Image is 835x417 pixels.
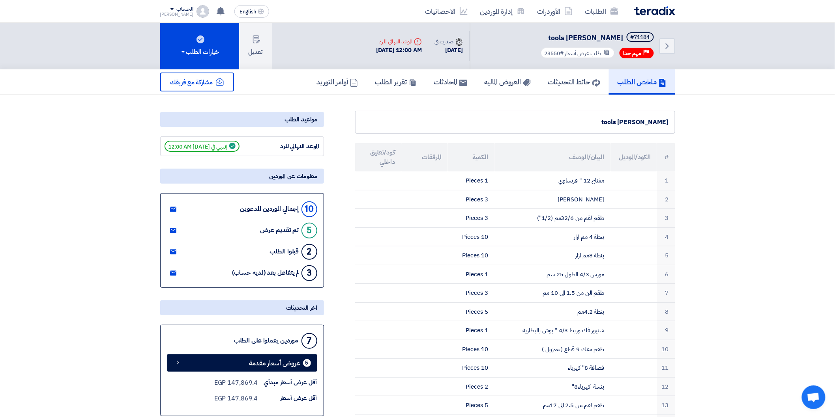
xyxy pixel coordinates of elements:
[494,396,610,415] td: طقم لقم من 2.5 الى 17مم
[657,227,675,246] td: 4
[448,340,494,359] td: 10 Pieces
[549,32,623,43] span: tools [PERSON_NAME]
[609,69,675,95] a: ملخص الطلب
[657,171,675,190] td: 1
[301,223,317,238] div: 5
[362,117,668,127] div: tools [PERSON_NAME]
[448,396,494,415] td: 5 Pieces
[634,6,675,15] img: Teradix logo
[170,78,213,87] span: مشاركة مع فريقك
[539,69,609,95] a: حائط التحديثات
[494,246,610,265] td: بنطة 8مم ازار
[448,302,494,321] td: 5 Pieces
[657,359,675,378] td: 11
[434,77,467,86] h5: المحادثات
[176,6,193,13] div: الحساب
[160,169,324,184] div: معلومات عن الموردين
[548,77,600,86] h5: حائط التحديثات
[239,23,272,69] button: تعديل
[180,47,219,57] div: خيارات الطلب
[160,112,324,127] div: مواعيد الطلب
[355,143,402,171] th: كود/تعليق داخلي
[565,49,602,58] span: طلب عرض أسعار
[160,12,194,17] div: [PERSON_NAME]
[167,354,317,372] a: 5 عروض أسعار مقدمة
[249,360,301,366] span: عروض أسعار مقدمة
[531,2,579,20] a: الأوردرات
[240,9,256,15] span: English
[260,142,320,151] div: الموعد النهائي للرد
[657,265,675,284] td: 6
[657,377,675,396] td: 12
[476,69,539,95] a: العروض الماليه
[448,377,494,396] td: 2 Pieces
[579,2,625,20] a: الطلبات
[657,302,675,321] td: 8
[545,49,564,58] span: #23550
[657,284,675,303] td: 7
[258,394,317,403] div: أقل عرض أسعار
[494,377,610,396] td: بنسة كهرباء8"
[494,209,610,228] td: طقم لقم من 32/6مم (1/2")
[165,141,240,152] span: إنتهي في [DATE] 12:00 AM
[303,359,311,367] div: 5
[234,337,298,344] div: موردين يعملوا على الطلب
[618,77,667,86] h5: ملخص الطلب
[610,143,657,171] th: الكود/الموديل
[270,248,299,255] div: قبلوا الطلب
[657,143,675,171] th: #
[240,205,299,213] div: إجمالي الموردين المدعوين
[494,302,610,321] td: بنطة 4.2مم
[657,340,675,359] td: 10
[448,190,494,209] td: 3 Pieces
[419,2,474,20] a: الاحصائيات
[623,50,642,57] span: مهم جدا
[214,394,258,403] div: 147,869.4 EGP
[494,321,610,340] td: شنيور فك وربط 4/3 " بوش بالبطارية
[657,396,675,415] td: 13
[657,321,675,340] td: 9
[214,378,258,387] div: 147,869.4 EGP
[301,201,317,217] div: 10
[448,246,494,265] td: 10 Pieces
[301,265,317,281] div: 3
[631,35,650,40] div: #71184
[657,209,675,228] td: 3
[376,37,422,46] div: الموعد النهائي للرد
[448,321,494,340] td: 1 Pieces
[434,46,463,55] div: [DATE]
[494,227,610,246] td: بنطة 4 مم ازار
[160,300,324,315] div: اخر التحديثات
[494,143,610,171] th: البيان/الوصف
[197,5,209,18] img: profile_test.png
[376,46,422,55] div: [DATE] 12:00 AM
[448,265,494,284] td: 1 Pieces
[160,23,239,69] button: خيارات الطلب
[448,284,494,303] td: 3 Pieces
[494,359,610,378] td: قصافة 8" كهرباء
[425,69,476,95] a: المحادثات
[494,265,610,284] td: مورس 4/3 الطول 25 سم
[494,340,610,359] td: طقم مفك 9 قطع ( معزول )
[494,190,610,209] td: [PERSON_NAME]
[375,77,417,86] h5: تقرير الطلب
[301,244,317,260] div: 2
[448,209,494,228] td: 3 Pieces
[232,269,299,277] div: لم يتفاعل بعد (لديه حساب)
[434,37,463,46] div: صدرت في
[448,227,494,246] td: 10 Pieces
[234,5,269,18] button: English
[494,171,610,190] td: مفتاح 12 " فرنساوي
[448,171,494,190] td: 1 Pieces
[657,246,675,265] td: 5
[448,143,494,171] th: الكمية
[448,359,494,378] td: 10 Pieces
[308,69,367,95] a: أوامر التوريد
[494,284,610,303] td: طقم الن من 1.5 الي 10 مم
[657,190,675,209] td: 2
[258,378,317,387] div: أقل عرض أسعار مبدأي
[367,69,425,95] a: تقرير الطلب
[474,2,531,20] a: إدارة الموردين
[539,32,655,43] h5: tools osama
[260,227,299,234] div: تم تقديم عرض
